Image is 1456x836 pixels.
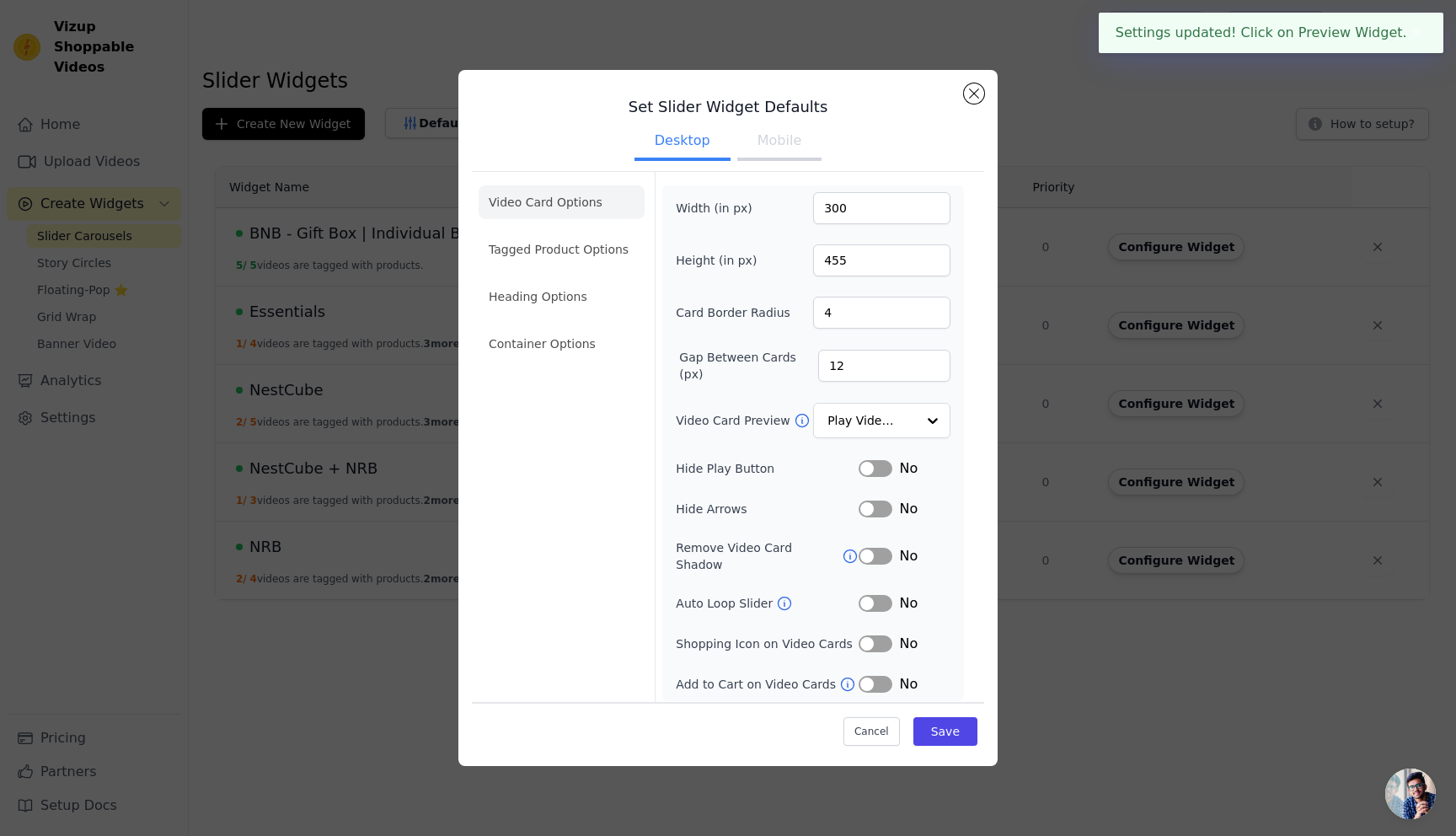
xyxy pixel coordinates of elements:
span: No [899,546,918,566]
span: No [899,674,918,694]
button: Close modal [964,83,984,104]
span: No [899,593,918,614]
label: Height (in px) [676,252,768,269]
label: Auto Loop Slider [676,595,776,612]
span: No [899,499,918,519]
li: Container Options [479,327,645,361]
label: Gap Between Cards (px) [679,349,818,383]
span: No [899,458,918,479]
li: Heading Options [479,280,645,313]
label: Remove Video Card Shadow [676,539,842,573]
label: Video Card Preview [676,412,793,429]
h3: Set Slider Widget Defaults [472,97,984,117]
label: Hide Play Button [676,460,859,477]
button: Mobile [737,124,822,161]
li: Video Card Options [479,185,645,219]
button: Desktop [634,124,731,161]
label: Card Border Radius [676,304,790,321]
button: Cancel [843,717,900,746]
div: Settings updated! Click on Preview Widget. [1099,13,1443,53]
label: Width (in px) [676,200,768,217]
span: No [899,634,918,654]
label: Add to Cart on Video Cards [676,676,839,693]
a: Open chat [1385,769,1436,819]
label: Shopping Icon on Video Cards [676,635,859,652]
button: Close [1407,23,1427,43]
label: Hide Arrows [676,501,859,517]
li: Tagged Product Options [479,233,645,266]
button: Save [913,717,977,746]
